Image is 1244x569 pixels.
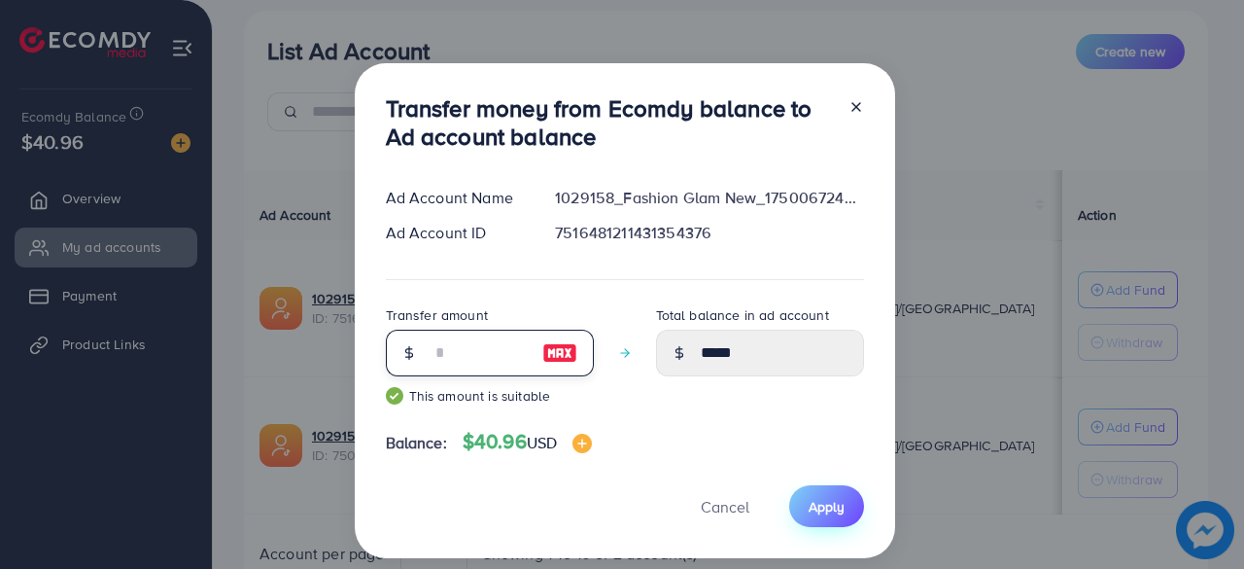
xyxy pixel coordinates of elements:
div: Ad Account ID [370,222,540,244]
div: Ad Account Name [370,187,540,209]
span: Balance: [386,432,447,454]
h3: Transfer money from Ecomdy balance to Ad account balance [386,94,833,151]
div: 1029158_Fashion Glam New_1750067246612 [539,187,879,209]
img: image [572,434,592,453]
button: Apply [789,485,864,527]
span: Cancel [701,496,749,517]
h4: $40.96 [463,430,592,454]
button: Cancel [676,485,774,527]
div: 7516481211431354376 [539,222,879,244]
img: image [542,341,577,365]
span: Apply [809,497,845,516]
label: Total balance in ad account [656,305,829,325]
span: USD [527,432,557,453]
small: This amount is suitable [386,386,594,406]
label: Transfer amount [386,305,488,325]
img: guide [386,387,403,405]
